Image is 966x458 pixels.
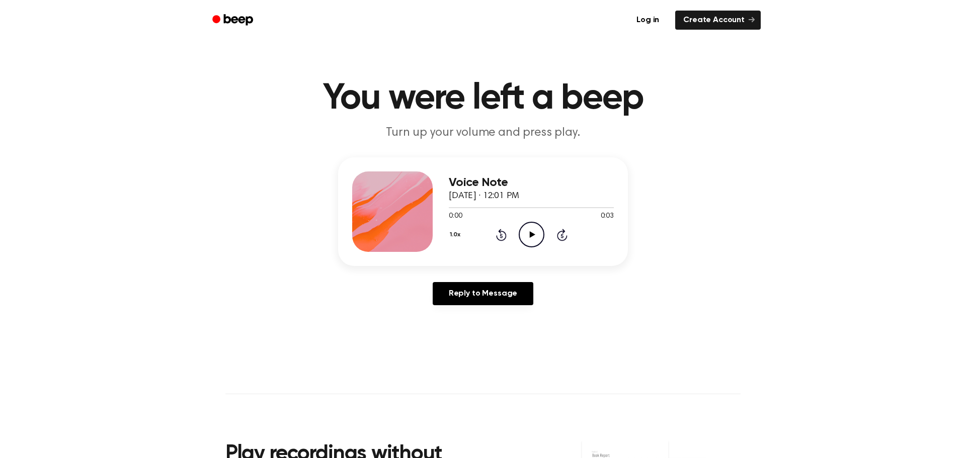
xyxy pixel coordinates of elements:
a: Beep [205,11,262,30]
span: 0:00 [449,211,462,222]
h3: Voice Note [449,176,614,190]
a: Create Account [675,11,761,30]
p: Turn up your volume and press play. [290,125,676,141]
button: 1.0x [449,226,464,243]
span: [DATE] · 12:01 PM [449,192,519,201]
h1: You were left a beep [225,80,741,117]
a: Log in [626,9,669,32]
span: 0:03 [601,211,614,222]
a: Reply to Message [433,282,533,305]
